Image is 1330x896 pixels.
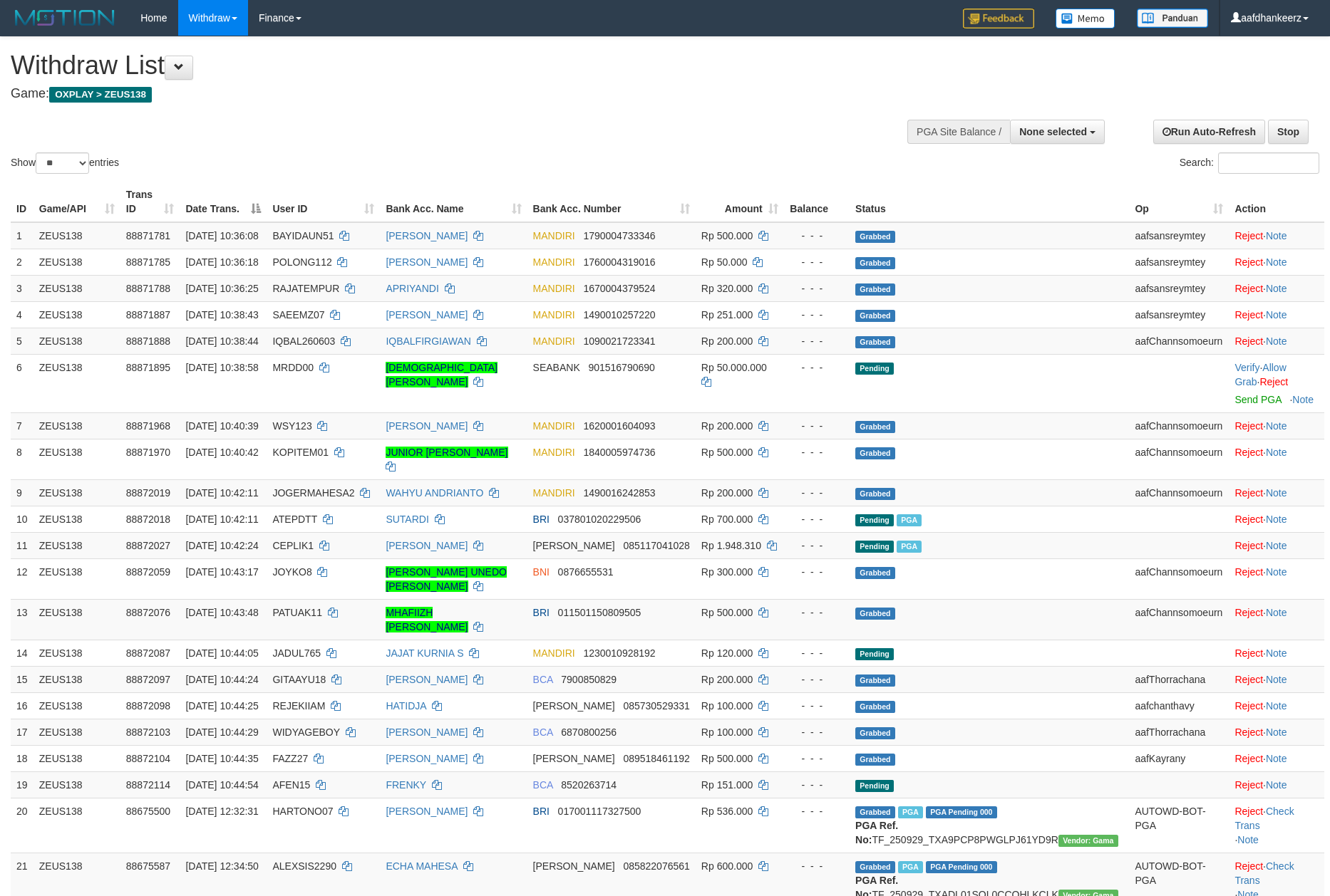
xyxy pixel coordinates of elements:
[1229,558,1324,599] td: ·
[1234,860,1294,886] a: Check Trans
[1266,230,1287,241] a: Note
[185,309,258,321] span: [DATE] 10:38:43
[185,566,258,578] span: [DATE] 10:43:17
[1234,230,1263,241] a: Reject
[33,328,120,354] td: ZEUS138
[1229,301,1324,328] td: ·
[790,565,844,579] div: - - -
[11,275,33,301] td: 3
[1234,394,1281,405] a: Send PGA
[1129,692,1229,719] td: aafchanthavy
[1234,647,1263,659] a: Reject
[1266,447,1287,458] a: Note
[33,439,120,479] td: ZEUS138
[855,363,894,375] span: Pending
[11,152,119,174] label: Show entries
[33,506,120,532] td: ZEUS138
[855,567,895,579] span: Grabbed
[533,514,550,525] span: BRI
[561,674,617,685] span: Copy 7900850829 to clipboard
[1129,328,1229,354] td: aafChannsomoeurn
[1266,514,1287,525] a: Note
[272,514,317,525] span: ATEPDTT
[790,512,844,526] div: - - -
[855,608,895,620] span: Grabbed
[185,283,258,294] span: [DATE] 10:36:25
[1234,779,1263,791] a: Reject
[533,362,580,373] span: SEABANK
[701,674,753,685] span: Rp 200.000
[790,419,844,433] div: - - -
[1266,420,1287,432] a: Note
[272,283,339,294] span: RAJATEMPUR
[272,447,329,458] span: KOPITEM01
[533,256,575,268] span: MANDIRI
[126,566,170,578] span: 88872059
[855,283,895,296] span: Grabbed
[386,753,468,764] a: [PERSON_NAME]
[33,479,120,506] td: ZEUS138
[126,362,170,373] span: 88871895
[386,647,463,659] a: JAJAT KURNIA S
[1234,726,1263,738] a: Reject
[1229,328,1324,354] td: ·
[33,666,120,692] td: ZEUS138
[1234,566,1263,578] a: Reject
[623,700,689,712] span: Copy 085730529331 to clipboard
[126,420,170,432] span: 88871968
[790,360,844,375] div: - - -
[583,647,655,659] span: Copy 1230010928192 to clipboard
[36,152,89,174] select: Showentries
[272,230,334,241] span: BAYIDAUN51
[1129,719,1229,745] td: aafThorrachana
[1229,354,1324,412] td: · ·
[850,182,1129,222] th: Status
[588,362,654,373] span: Copy 901516790690 to clipboard
[790,308,844,322] div: - - -
[33,354,120,412] td: ZEUS138
[790,255,844,269] div: - - -
[1129,439,1229,479] td: aafChannsomoeurn
[33,301,120,328] td: ZEUS138
[180,182,267,222] th: Date Trans.: activate to sort column descending
[1129,599,1229,640] td: aafChannsomoeurn
[963,9,1034,28] img: Feedback.jpg
[1234,674,1263,685] a: Reject
[11,182,33,222] th: ID
[855,701,895,713] span: Grabbed
[386,256,468,268] a: [PERSON_NAME]
[1234,806,1263,817] a: Reject
[1259,376,1288,387] a: Reject
[11,222,33,249] td: 1
[583,420,655,432] span: Copy 1620001604093 to clipboard
[1129,412,1229,439] td: aafChannsomoeurn
[1237,834,1259,845] a: Note
[272,309,324,321] span: SAEEMZ07
[790,334,844,348] div: - - -
[33,532,120,558] td: ZEUS138
[784,182,850,222] th: Balance
[701,420,753,432] span: Rp 200.000
[701,514,753,525] span: Rp 700.000
[386,335,471,347] a: IQBALFIRGIAWAN
[272,674,326,685] span: GITAAYU18
[897,541,922,553] span: Marked by aafanarl
[533,674,553,685] span: BCA
[855,541,894,553] span: Pending
[907,120,1010,144] div: PGA Site Balance /
[272,487,354,499] span: JOGERMAHESA2
[185,362,258,373] span: [DATE] 10:38:58
[855,257,895,269] span: Grabbed
[533,566,550,578] span: BNI
[790,281,844,296] div: - - -
[533,700,615,712] span: [PERSON_NAME]
[1129,666,1229,692] td: aafThorrachana
[11,439,33,479] td: 8
[533,420,575,432] span: MANDIRI
[855,231,895,243] span: Grabbed
[126,335,170,347] span: 88871888
[1234,540,1263,551] a: Reject
[1234,420,1263,432] a: Reject
[1129,275,1229,301] td: aafsansreymtey
[1234,860,1263,872] a: Reject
